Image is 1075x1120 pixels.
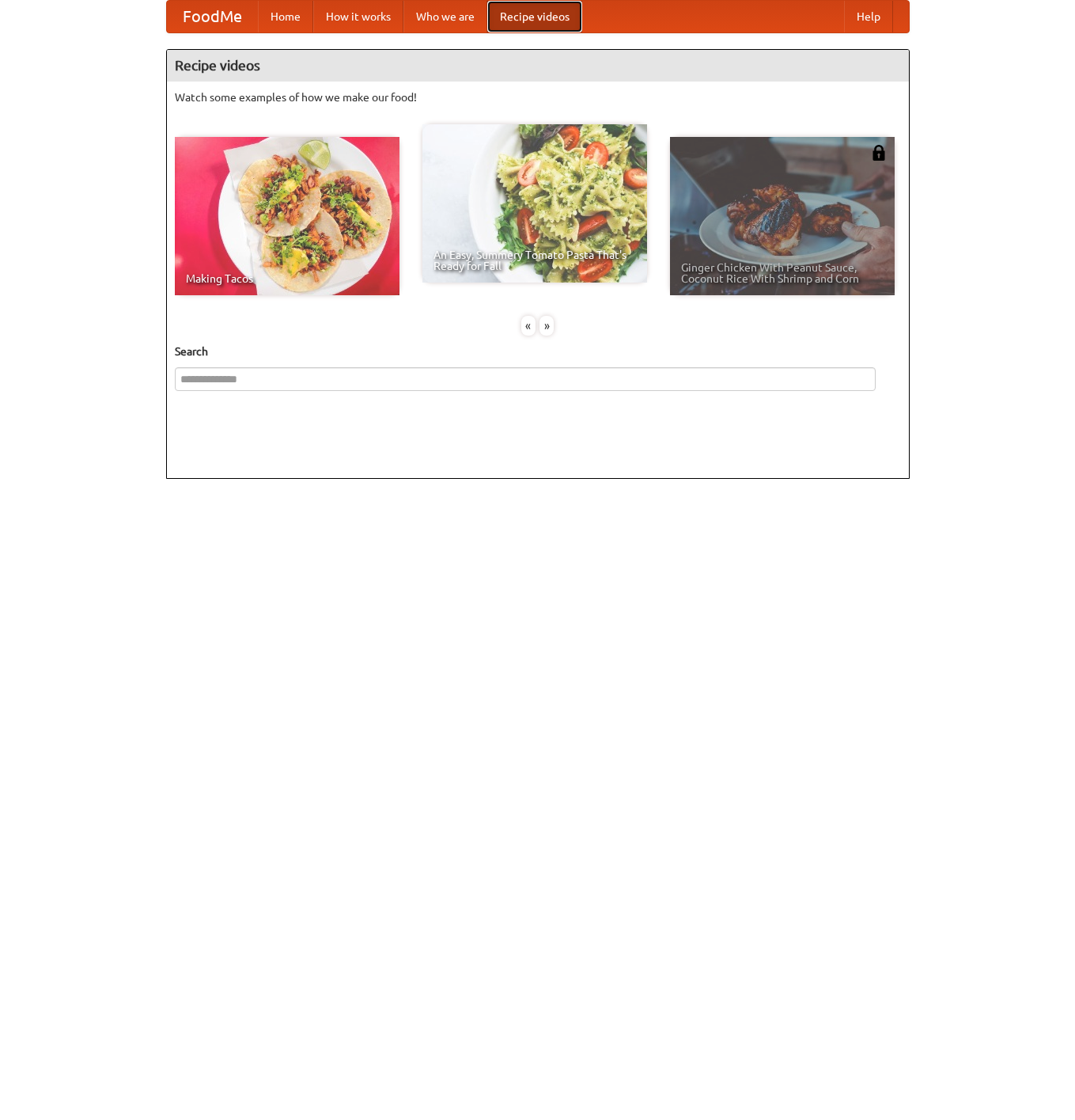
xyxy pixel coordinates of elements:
img: 483408.png [871,145,887,161]
a: Making Tacos [175,137,399,295]
h4: Recipe videos [167,50,909,82]
a: How it works [313,1,403,32]
a: Help [844,1,893,32]
span: An Easy, Summery Tomato Pasta That's Ready for Fall [433,249,636,271]
a: An Easy, Summery Tomato Pasta That's Ready for Fall [422,124,647,283]
a: Who we are [403,1,487,32]
a: FoodMe [167,1,258,32]
span: Making Tacos [186,273,388,284]
h5: Search [175,344,901,359]
a: Recipe videos [487,1,582,32]
p: Watch some examples of how we make our food! [175,89,901,105]
div: « [521,316,536,336]
a: Home [258,1,313,32]
div: » [539,316,554,336]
